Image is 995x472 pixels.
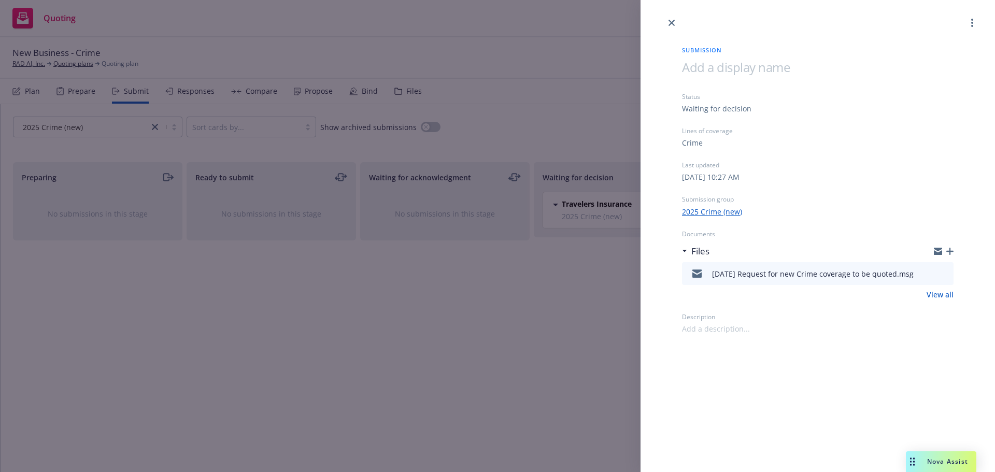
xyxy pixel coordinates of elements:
div: [DATE] Request for new Crime coverage to be quoted.msg [712,268,914,279]
button: download file [923,267,932,280]
button: Nova Assist [906,451,976,472]
div: Submission group [682,195,954,204]
div: Waiting for decision [682,103,751,114]
a: close [665,17,678,29]
div: Lines of coverage [682,126,954,135]
div: Last updated [682,161,954,169]
span: Submission [682,46,954,54]
a: 2025 Crime (new) [682,206,742,217]
div: Files [682,245,709,258]
div: Status [682,92,954,101]
h3: Files [691,245,709,258]
span: Nova Assist [927,457,968,466]
div: Documents [682,230,954,238]
div: Crime [682,137,703,148]
div: [DATE] 10:27 AM [682,171,740,182]
div: Drag to move [906,451,919,472]
a: View all [927,289,954,300]
a: more [966,17,978,29]
button: preview file [940,267,949,280]
div: Description [682,312,954,321]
